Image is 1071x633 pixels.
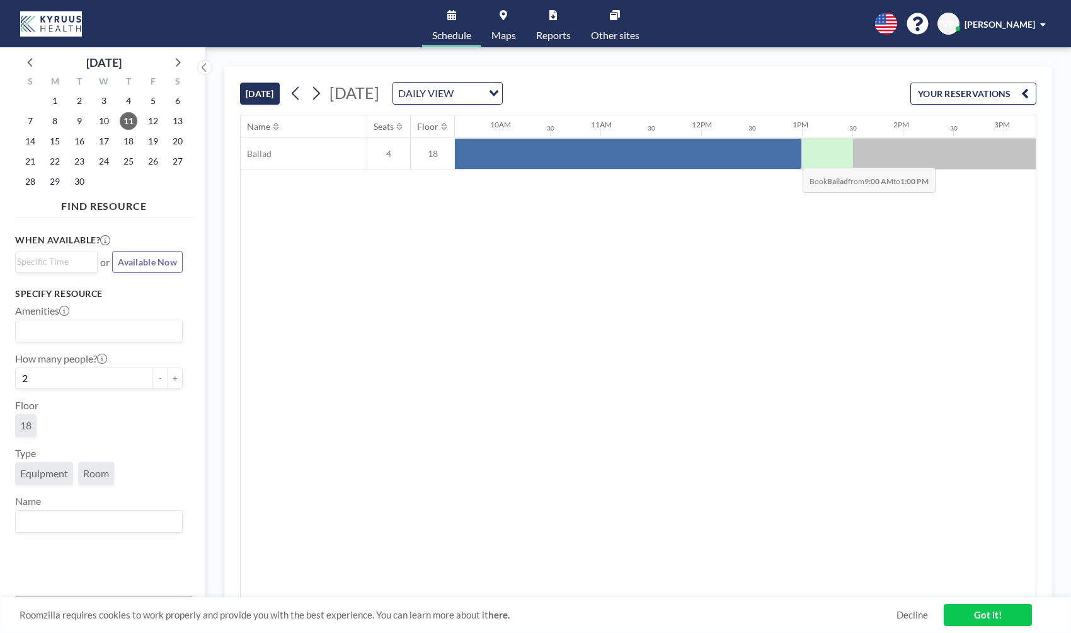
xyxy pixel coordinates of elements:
span: Saturday, September 20, 2025 [169,132,186,150]
a: Got it! [944,604,1032,626]
div: 10AM [490,120,511,129]
span: Available Now [118,257,177,267]
span: Wednesday, September 17, 2025 [95,132,113,150]
span: Other sites [591,30,639,40]
span: Wednesday, September 24, 2025 [95,153,113,170]
span: Tuesday, September 9, 2025 [71,112,88,130]
div: Search for option [16,252,97,271]
img: organization-logo [20,11,82,37]
label: Name [15,495,41,508]
label: Floor [15,399,38,412]
input: Search for option [17,255,90,269]
button: Clear all filters [15,596,193,618]
b: 9:00 AM [864,177,893,186]
div: S [18,74,43,91]
span: Sunday, September 14, 2025 [21,132,39,150]
button: - [152,368,168,389]
div: [DATE] [86,54,122,71]
a: Decline [896,609,928,621]
button: + [168,368,183,389]
span: Equipment [20,467,68,480]
span: Monday, September 1, 2025 [46,92,64,110]
h4: FIND RESOURCE [15,195,193,212]
span: or [100,256,110,269]
div: Name [247,121,270,132]
div: Search for option [393,83,502,104]
input: Search for option [17,513,175,530]
div: 30 [849,124,857,132]
span: Saturday, September 6, 2025 [169,92,186,110]
span: 4 [367,148,410,160]
span: Thursday, September 11, 2025 [120,112,137,130]
button: YOUR RESERVATIONS [910,83,1036,105]
div: 3PM [994,120,1010,129]
div: 2PM [893,120,909,129]
span: Saturday, September 13, 2025 [169,112,186,130]
div: 12PM [692,120,712,129]
span: Sunday, September 7, 2025 [21,112,39,130]
span: Schedule [432,30,471,40]
span: Tuesday, September 2, 2025 [71,92,88,110]
span: Book from to [803,168,936,193]
h3: Specify resource [15,288,183,299]
input: Search for option [457,85,481,102]
span: VP [942,18,954,30]
span: Tuesday, September 16, 2025 [71,132,88,150]
span: Thursday, September 4, 2025 [120,92,137,110]
span: Maps [491,30,516,40]
span: Friday, September 12, 2025 [144,112,162,130]
span: Tuesday, September 23, 2025 [71,153,88,170]
span: [DATE] [329,83,379,102]
input: Search for option [17,323,175,339]
span: [PERSON_NAME] [965,19,1035,30]
div: Search for option [16,320,182,342]
div: 30 [950,124,958,132]
span: Room [83,467,109,480]
div: F [140,74,165,91]
span: DAILY VIEW [396,85,456,102]
span: Roomzilla requires cookies to work properly and provide you with the best experience. You can lea... [20,609,896,621]
div: T [116,74,140,91]
div: 30 [748,124,756,132]
label: Amenities [15,305,69,317]
button: [DATE] [240,83,280,105]
span: Friday, September 5, 2025 [144,92,162,110]
button: Available Now [112,251,183,273]
div: S [165,74,190,91]
div: Seats [374,121,394,132]
div: W [92,74,117,91]
div: M [43,74,67,91]
span: Friday, September 19, 2025 [144,132,162,150]
span: Saturday, September 27, 2025 [169,153,186,170]
span: Monday, September 29, 2025 [46,173,64,190]
span: Reports [536,30,571,40]
div: 30 [648,124,655,132]
span: Wednesday, September 10, 2025 [95,112,113,130]
b: Ballad [827,177,848,186]
div: 11AM [591,120,612,129]
label: Type [15,447,36,460]
span: Thursday, September 25, 2025 [120,153,137,170]
span: Monday, September 15, 2025 [46,132,64,150]
span: Monday, September 22, 2025 [46,153,64,170]
span: 18 [20,419,31,432]
span: Friday, September 26, 2025 [144,153,162,170]
div: 1PM [793,120,808,129]
div: Search for option [16,511,182,532]
div: Floor [417,121,438,132]
span: Thursday, September 18, 2025 [120,132,137,150]
span: Wednesday, September 3, 2025 [95,92,113,110]
div: T [67,74,92,91]
b: 1:00 PM [900,177,929,186]
a: here. [488,609,510,620]
span: Tuesday, September 30, 2025 [71,173,88,190]
span: Ballad [241,148,272,160]
div: 30 [547,124,554,132]
label: How many people? [15,352,107,365]
span: Sunday, September 28, 2025 [21,173,39,190]
span: 18 [411,148,455,160]
span: Sunday, September 21, 2025 [21,153,39,170]
span: Monday, September 8, 2025 [46,112,64,130]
